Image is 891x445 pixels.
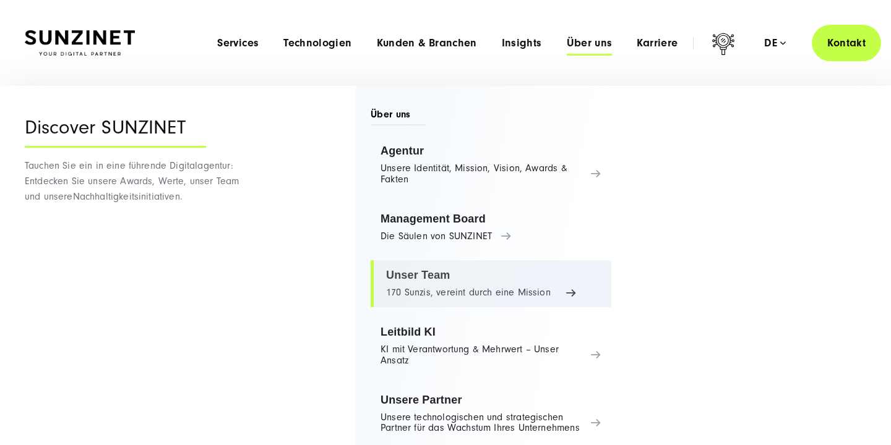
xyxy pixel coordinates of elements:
[371,260,611,307] a: Unser Team 170 Sunzis, vereint durch eine Mission
[502,37,542,49] a: Insights
[25,30,135,56] img: SUNZINET Full Service Digital Agentur
[377,37,477,49] a: Kunden & Branchen
[25,117,206,148] div: Discover SUNZINET
[567,37,613,49] a: Über uns
[371,108,426,125] span: Über uns
[764,37,786,49] div: de
[371,317,611,375] a: Leitbild KI KI mit Verantwortung & Mehrwert – Unser Ansatz
[812,25,881,61] a: Kontakt
[217,37,259,49] a: Services
[371,385,611,443] a: Unsere Partner Unsere technologischen und strategischen Partner für das Wachstum Ihres Unternehmens
[371,136,611,194] a: Agentur Unsere Identität, Mission, Vision, Awards & Fakten
[283,37,351,49] a: Technologien
[25,160,239,202] span: Tauchen Sie ein in eine führende Digitalagentur: Entdecken Sie unsere Awards, Werte, unser Team u...
[371,204,611,251] a: Management Board Die Säulen von SUNZINET
[637,37,678,49] a: Karriere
